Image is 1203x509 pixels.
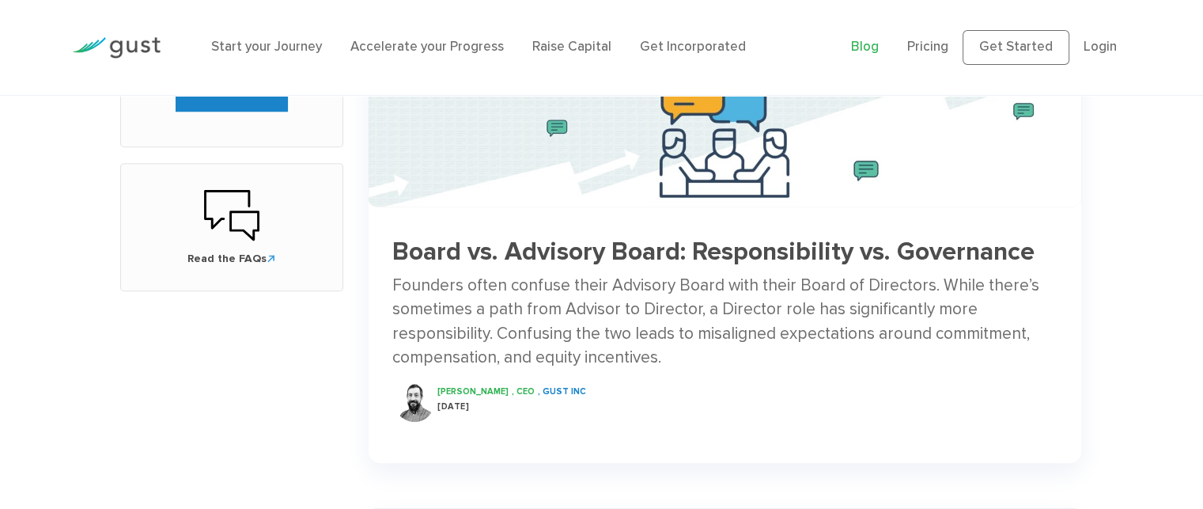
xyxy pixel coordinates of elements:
[532,39,611,55] a: Raise Capital
[437,401,469,412] span: [DATE]
[350,39,504,55] a: Accelerate your Progress
[392,238,1057,266] h3: Board vs. Advisory Board: Responsibility vs. Governance
[1084,39,1117,55] a: Login
[538,386,586,397] span: , Gust INC
[211,39,322,55] a: Start your Journey
[137,188,327,267] a: Read the FAQs
[512,386,535,397] span: , CEO
[640,39,746,55] a: Get Incorporated
[851,39,879,55] a: Blog
[72,37,161,59] img: Gust Logo
[437,386,509,397] span: [PERSON_NAME]
[392,274,1057,370] div: Founders often confuse their Advisory Board with their Board of Directors. While there’s sometime...
[907,39,948,55] a: Pricing
[963,30,1069,65] a: Get Started
[137,251,327,267] span: Read the FAQs
[395,382,434,422] img: Peter Swan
